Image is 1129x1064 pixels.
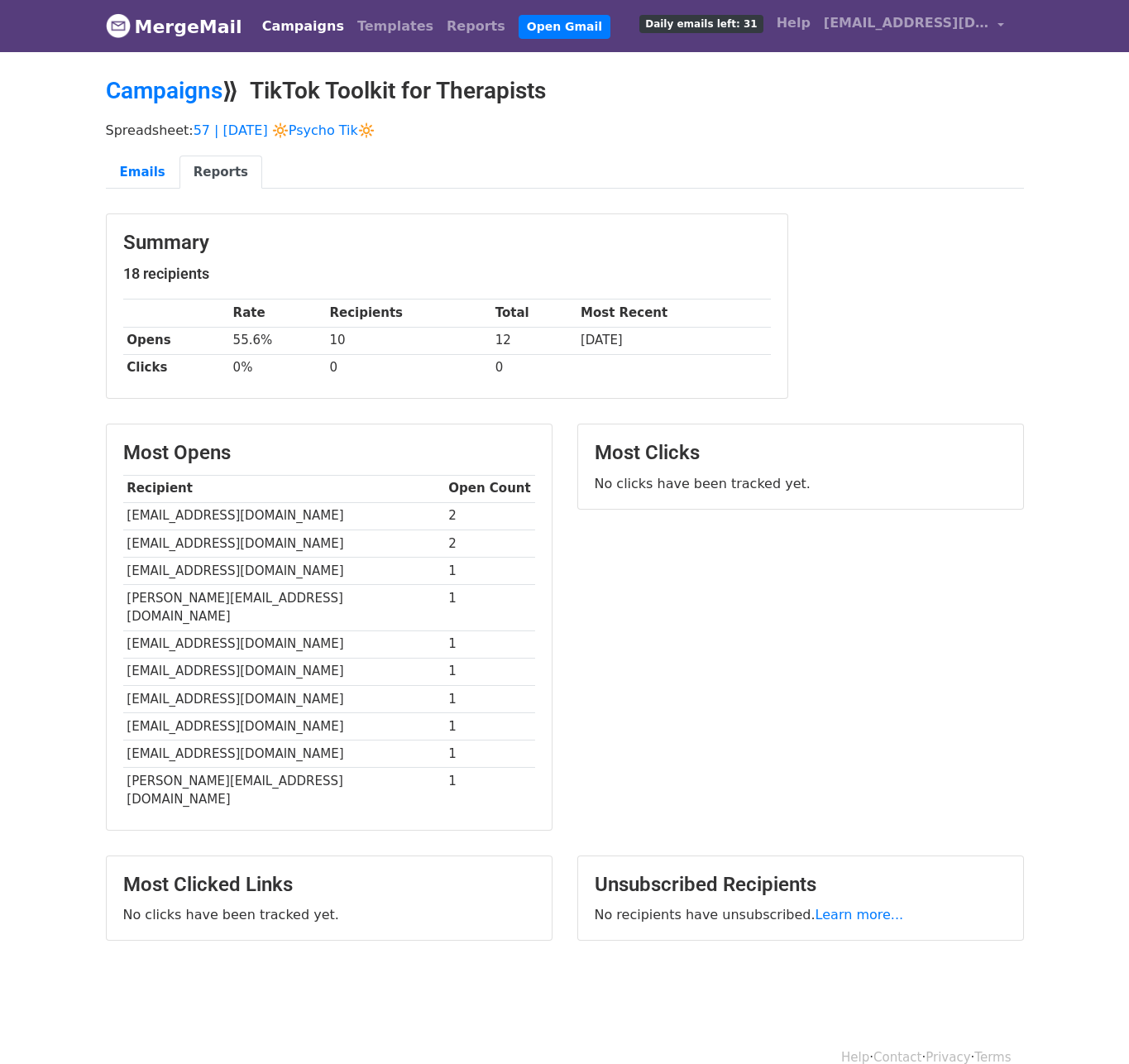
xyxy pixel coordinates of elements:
[445,630,535,658] td: 1
[106,13,131,38] img: MergeMail logo
[491,300,576,327] th: Total
[491,327,576,354] td: 12
[123,265,771,283] h5: 18 recipients
[123,685,445,712] td: [EMAIL_ADDRESS][DOMAIN_NAME]
[445,712,535,740] td: 1
[194,122,375,138] a: 57 | [DATE] 🔆Psycho Tik🔆
[639,15,763,33] span: Daily emails left: 31
[445,685,535,712] td: 1
[123,530,445,557] td: [EMAIL_ADDRESS][DOMAIN_NAME]
[123,906,535,923] p: No clicks have been tracked yet.
[123,441,535,465] h3: Most Opens
[123,502,445,530] td: [EMAIL_ADDRESS][DOMAIN_NAME]
[445,584,535,630] td: 1
[123,712,445,740] td: [EMAIL_ADDRESS][DOMAIN_NAME]
[445,557,535,584] td: 1
[491,354,576,381] td: 0
[817,7,1011,46] a: [EMAIL_ADDRESS][DOMAIN_NAME]
[633,7,769,40] a: Daily emails left: 31
[445,768,535,813] td: 1
[123,873,535,897] h3: Most Clicked Links
[123,327,229,354] th: Opens
[576,300,770,327] th: Most Recent
[816,907,904,923] a: Learn more...
[123,557,445,584] td: [EMAIL_ADDRESS][DOMAIN_NAME]
[595,906,1007,923] p: No recipients have unsubscribed.
[106,9,242,44] a: MergeMail
[595,441,1007,465] h3: Most Clicks
[106,77,1024,105] h2: ⟫ TikTok Toolkit for Therapists
[351,10,440,43] a: Templates
[326,354,491,381] td: 0
[445,475,535,502] th: Open Count
[123,475,445,502] th: Recipient
[123,584,445,630] td: [PERSON_NAME][EMAIL_ADDRESS][DOMAIN_NAME]
[326,327,491,354] td: 10
[123,630,445,658] td: [EMAIL_ADDRESS][DOMAIN_NAME]
[1046,985,1129,1064] iframe: Chat Widget
[445,530,535,557] td: 2
[256,10,351,43] a: Campaigns
[123,231,771,255] h3: Summary
[576,327,770,354] td: [DATE]
[445,502,535,530] td: 2
[824,13,989,33] span: [EMAIL_ADDRESS][DOMAIN_NAME]
[123,658,445,685] td: [EMAIL_ADDRESS][DOMAIN_NAME]
[445,658,535,685] td: 1
[595,873,1007,897] h3: Unsubscribed Recipients
[123,740,445,767] td: [EMAIL_ADDRESS][DOMAIN_NAME]
[326,300,491,327] th: Recipients
[106,77,222,104] a: Campaigns
[595,475,1007,492] p: No clicks have been tracked yet.
[229,354,326,381] td: 0%
[179,156,262,189] a: Reports
[106,122,1024,139] p: Spreadsheet:
[123,354,229,381] th: Clicks
[106,156,179,189] a: Emails
[229,300,326,327] th: Rate
[123,768,445,813] td: [PERSON_NAME][EMAIL_ADDRESS][DOMAIN_NAME]
[440,10,512,43] a: Reports
[445,740,535,767] td: 1
[519,15,610,39] a: Open Gmail
[770,7,817,40] a: Help
[229,327,326,354] td: 55.6%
